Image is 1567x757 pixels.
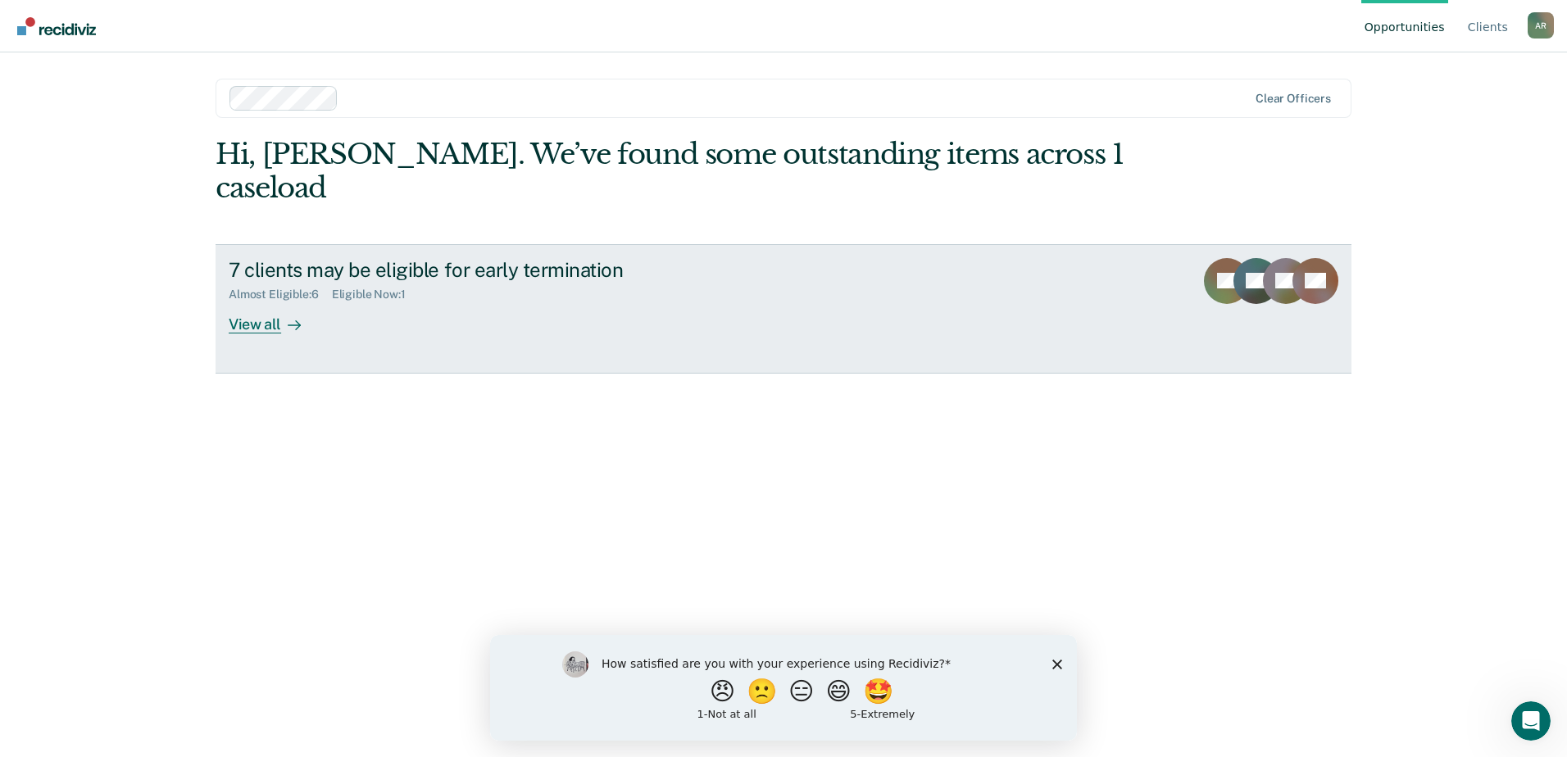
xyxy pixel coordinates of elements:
div: A R [1528,12,1554,39]
iframe: Intercom live chat [1511,701,1551,741]
div: Clear officers [1256,92,1331,106]
a: 7 clients may be eligible for early terminationAlmost Eligible:6Eligible Now:1View all [216,244,1351,374]
div: 7 clients may be eligible for early termination [229,258,804,282]
div: Almost Eligible : 6 [229,288,332,301]
div: Eligible Now : 1 [332,288,419,301]
iframe: Survey by Kim from Recidiviz [490,635,1077,741]
div: View all [229,301,320,333]
button: Profile dropdown button [1528,12,1554,39]
div: Hi, [PERSON_NAME]. We’ve found some outstanding items across 1 caseload [216,138,1124,205]
img: Recidiviz [17,17,96,35]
